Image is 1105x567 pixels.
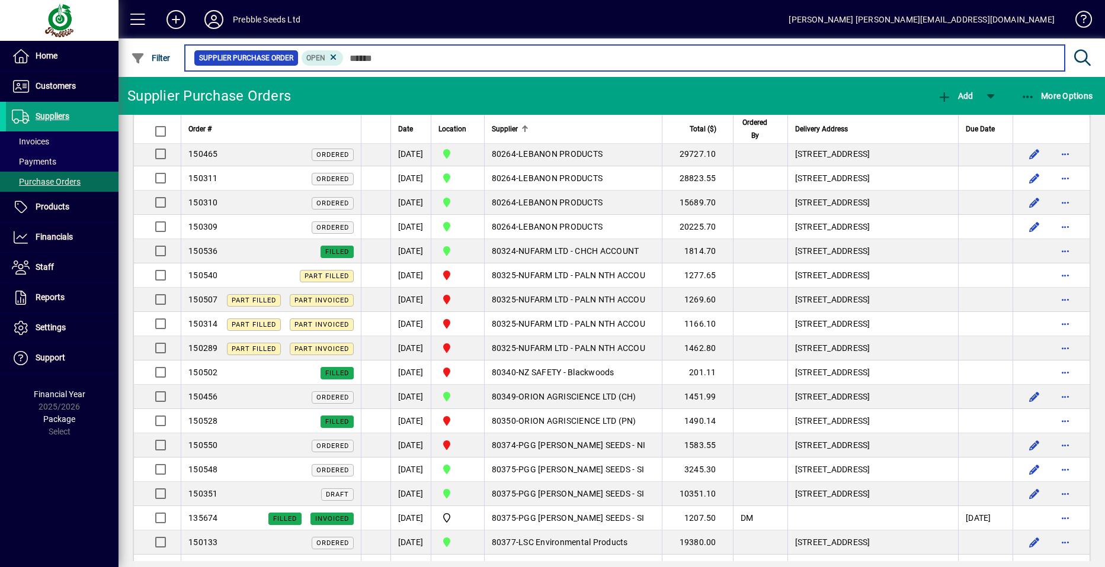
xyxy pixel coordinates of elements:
[1056,314,1075,333] button: More options
[1056,290,1075,309] button: More options
[1056,533,1075,552] button: More options
[518,270,645,280] span: NUFARM LTD - PALN NTH ACCOU
[670,123,727,136] div: Total ($)
[36,262,54,272] span: Staff
[518,295,645,304] span: NUFARM LTD - PALN NTH ACCOU
[1056,241,1075,260] button: More options
[492,198,516,207] span: 80264
[934,85,976,107] button: Add
[131,53,171,63] span: Filter
[325,369,349,377] span: Filled
[390,263,431,288] td: [DATE]
[518,392,636,401] span: ORION AGRISCIENCE LTD (CH)
[1056,339,1075,357] button: More options
[36,353,65,362] span: Support
[316,199,349,207] span: Ordered
[484,312,662,336] td: -
[36,202,69,211] span: Products
[787,409,958,433] td: [STREET_ADDRESS]
[662,263,733,288] td: 1277.65
[188,465,218,474] span: 150548
[492,173,516,183] span: 80264
[1056,484,1075,503] button: More options
[1018,85,1096,107] button: More Options
[492,489,516,498] span: 80375
[1025,460,1044,479] button: Edit
[787,458,958,482] td: [STREET_ADDRESS]
[188,270,218,280] span: 150540
[662,433,733,458] td: 1583.55
[787,239,958,263] td: [STREET_ADDRESS]
[662,409,733,433] td: 1490.14
[390,409,431,433] td: [DATE]
[662,530,733,555] td: 19380.00
[316,224,349,231] span: Ordered
[518,246,639,256] span: NUFARM LTD - CHCH ACCOUNT
[232,321,276,328] span: Part Filled
[188,123,354,136] div: Order #
[6,41,118,71] a: Home
[188,173,218,183] span: 150311
[305,272,349,280] span: Part Filled
[1025,533,1044,552] button: Edit
[438,244,477,258] span: CHRISTCHURCH
[1021,91,1093,101] span: More Options
[294,321,349,328] span: Part Invoiced
[1056,144,1075,163] button: More options
[188,123,212,136] span: Order #
[484,433,662,458] td: -
[662,360,733,385] td: 201.11
[6,343,118,373] a: Support
[6,253,118,282] a: Staff
[662,215,733,239] td: 20225.70
[398,123,413,136] span: Date
[662,288,733,312] td: 1269.60
[518,149,603,159] span: LEBANON PRODUCTS
[438,438,477,452] span: PALMERSTON NORTH
[741,513,754,523] span: DM
[438,487,477,501] span: CHRISTCHURCH
[273,515,297,523] span: Filled
[787,166,958,191] td: [STREET_ADDRESS]
[438,171,477,185] span: CHRISTCHURCH
[518,198,603,207] span: LEBANON PRODUCTS
[662,385,733,409] td: 1451.99
[302,50,344,66] mat-chip: Completion Status: Open
[36,111,69,121] span: Suppliers
[492,392,516,401] span: 80349
[484,506,662,530] td: -
[390,191,431,215] td: [DATE]
[12,137,49,146] span: Invoices
[787,142,958,166] td: [STREET_ADDRESS]
[306,54,325,62] span: Open
[662,458,733,482] td: 3245.30
[438,365,477,379] span: PALMERSTON NORTH
[36,292,65,302] span: Reports
[518,440,645,450] span: PGG [PERSON_NAME] SEEDS - NI
[390,433,431,458] td: [DATE]
[966,123,995,136] span: Due Date
[12,157,56,166] span: Payments
[233,10,300,29] div: Prebble Seeds Ltd
[1025,217,1044,236] button: Edit
[438,389,477,404] span: CHRISTCHURCH
[787,433,958,458] td: [STREET_ADDRESS]
[43,414,75,424] span: Package
[787,288,958,312] td: [STREET_ADDRESS]
[36,81,76,91] span: Customers
[1056,411,1075,430] button: More options
[1025,144,1044,163] button: Edit
[1025,387,1044,406] button: Edit
[484,288,662,312] td: -
[188,537,218,547] span: 150133
[390,482,431,506] td: [DATE]
[484,530,662,555] td: -
[966,123,1005,136] div: Due Date
[438,195,477,210] span: CHRISTCHURCH
[484,263,662,288] td: -
[492,465,516,474] span: 80375
[518,343,645,353] span: NUFARM LTD - PALN NTH ACCOU
[518,319,645,328] span: NUFARM LTD - PALN NTH ACCOU
[390,215,431,239] td: [DATE]
[390,239,431,263] td: [DATE]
